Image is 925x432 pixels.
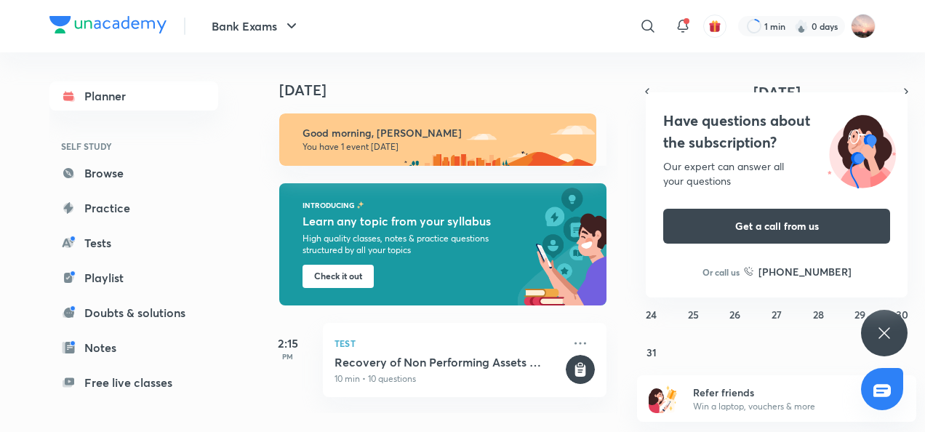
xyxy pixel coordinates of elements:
p: PM [259,352,317,361]
button: August 24, 2025 [640,303,663,326]
abbr: August 25, 2025 [688,308,699,321]
a: Browse [49,159,218,188]
a: Free live classes [49,368,218,397]
button: August 25, 2025 [681,303,705,326]
h6: [PHONE_NUMBER] [758,264,852,279]
a: Practice [49,193,218,223]
p: Test [335,335,563,352]
span: [DATE] [753,82,801,102]
button: August 28, 2025 [806,303,830,326]
h6: Refer friends [693,385,872,400]
p: INTRODUCING [303,201,355,209]
a: [PHONE_NUMBER] [744,264,852,279]
button: August 29, 2025 [849,303,872,326]
abbr: August 31, 2025 [646,345,657,359]
a: Company Logo [49,16,167,37]
abbr: August 28, 2025 [813,308,824,321]
h6: SELF STUDY [49,134,218,159]
button: [DATE] [657,81,896,102]
img: streak [794,19,809,33]
img: ttu_illustration_new.svg [816,110,908,188]
img: morning [279,113,596,166]
p: Or call us [702,265,740,279]
p: 10 min • 10 questions [335,372,563,385]
p: High quality classes, notes & practice questions structured by all your topics [303,233,490,256]
button: August 17, 2025 [640,265,663,288]
button: avatar [703,15,726,38]
h5: Recovery of Non Performing Assets - SARFAESI Act , ARC , DRT and DRAT [335,355,563,369]
a: Planner [49,81,218,111]
abbr: August 30, 2025 [896,308,908,321]
button: Check it out [303,265,374,288]
p: You have 1 event [DATE] [303,141,583,153]
h5: 2:15 [259,335,317,352]
h5: Learn any topic from your syllabus [303,212,494,230]
abbr: August 27, 2025 [772,308,782,321]
h4: [DATE] [279,81,621,99]
button: August 31, 2025 [640,340,663,364]
abbr: August 29, 2025 [854,308,865,321]
button: August 3, 2025 [640,189,663,212]
abbr: August 26, 2025 [729,308,740,321]
a: Doubts & solutions [49,298,218,327]
button: August 27, 2025 [765,303,788,326]
h4: Have questions about the subscription? [663,110,890,153]
button: August 10, 2025 [640,227,663,250]
img: referral [649,384,678,413]
img: Samiksha Sharma [851,14,876,39]
img: avatar [708,20,721,33]
a: Notes [49,333,218,362]
button: August 30, 2025 [890,303,913,326]
div: Our expert can answer all your questions [663,159,890,188]
img: Company Logo [49,16,167,33]
img: feature [356,201,364,209]
button: August 26, 2025 [724,303,747,326]
p: Win a laptop, vouchers & more [693,400,872,413]
a: Tests [49,228,218,257]
h6: Good morning, [PERSON_NAME] [303,127,583,140]
a: Playlist [49,263,218,292]
button: Bank Exams [203,12,309,41]
button: Get a call from us [663,209,890,244]
abbr: August 24, 2025 [646,308,657,321]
